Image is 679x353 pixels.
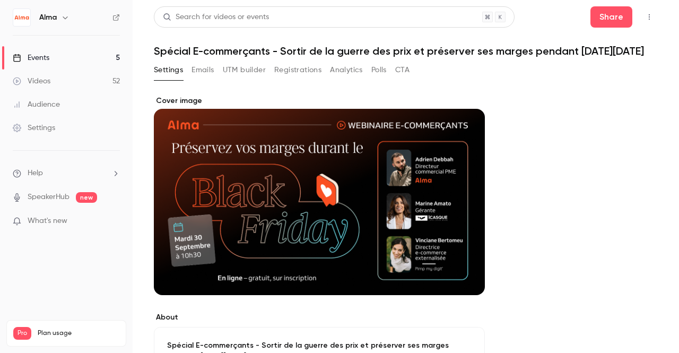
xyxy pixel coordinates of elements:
[274,62,321,79] button: Registrations
[13,53,49,63] div: Events
[39,12,57,23] h6: Alma
[163,12,269,23] div: Search for videos or events
[13,99,60,110] div: Audience
[76,192,97,203] span: new
[590,6,632,28] button: Share
[395,62,410,79] button: CTA
[154,312,485,323] label: About
[13,9,30,26] img: Alma
[154,96,485,106] label: Cover image
[28,216,67,227] span: What's new
[28,192,69,203] a: SpeakerHub
[28,168,43,179] span: Help
[330,62,363,79] button: Analytics
[13,123,55,133] div: Settings
[13,76,50,87] div: Videos
[154,45,658,57] h1: Spécial E-commerçants - Sortir de la guerre des prix et préserver ses marges pendant [DATE][DATE]
[154,96,485,295] section: Cover image
[38,329,119,338] span: Plan usage
[191,62,214,79] button: Emails
[371,62,387,79] button: Polls
[223,62,266,79] button: UTM builder
[154,62,183,79] button: Settings
[13,327,31,340] span: Pro
[13,168,120,179] li: help-dropdown-opener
